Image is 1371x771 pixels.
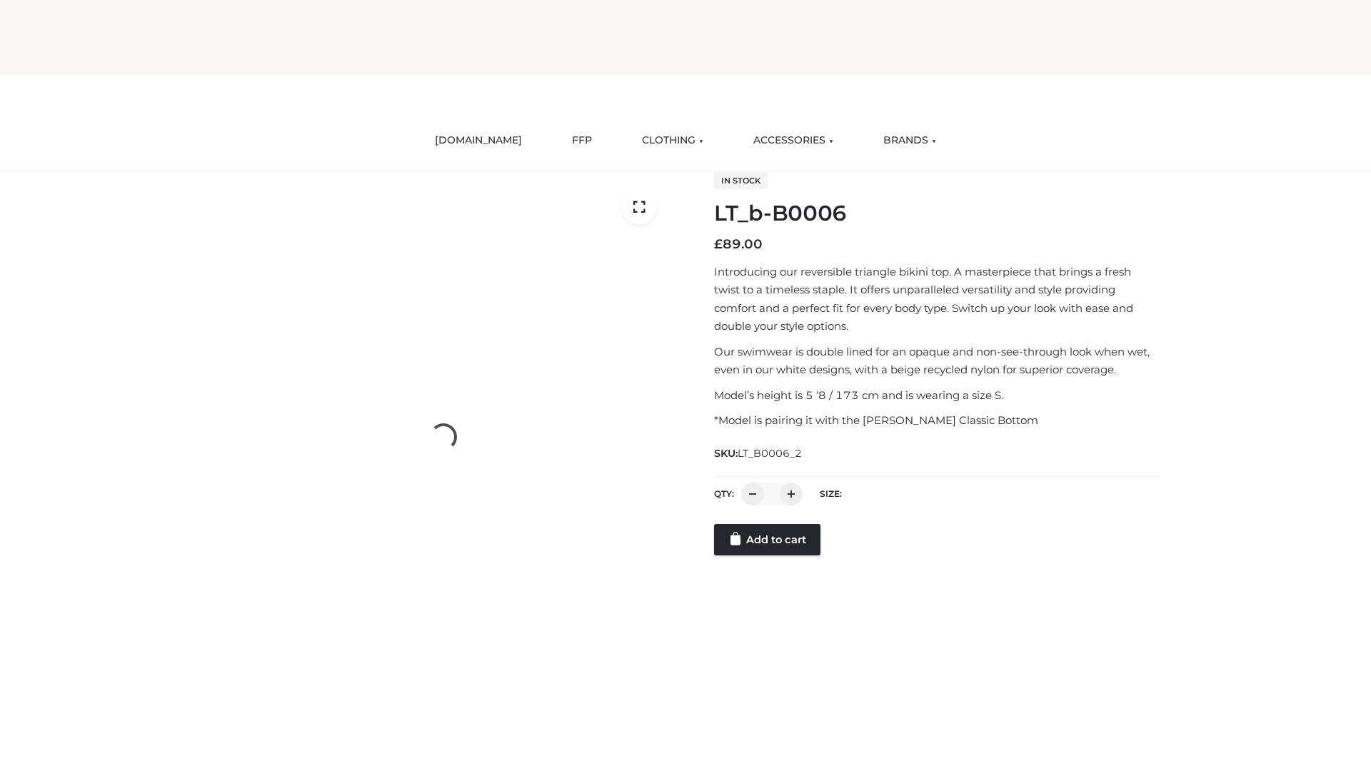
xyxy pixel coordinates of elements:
a: CLOTHING [631,125,714,156]
bdi: 89.00 [714,236,763,252]
p: Our swimwear is double lined for an opaque and non-see-through look when wet, even in our white d... [714,343,1159,379]
span: £ [714,236,723,252]
span: LT_B0006_2 [738,447,802,460]
span: In stock [714,172,768,189]
a: Add to cart [714,524,820,555]
h1: LT_b-B0006 [714,201,1159,226]
a: BRANDS [873,125,947,156]
p: Introducing our reversible triangle bikini top. A masterpiece that brings a fresh twist to a time... [714,263,1159,336]
label: QTY: [714,488,734,499]
a: [DOMAIN_NAME] [424,125,533,156]
a: FFP [561,125,603,156]
a: ACCESSORIES [743,125,844,156]
label: Size: [820,488,842,499]
span: SKU: [714,445,803,462]
p: Model’s height is 5 ‘8 / 173 cm and is wearing a size S. [714,386,1159,405]
p: *Model is pairing it with the [PERSON_NAME] Classic Bottom [714,411,1159,430]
